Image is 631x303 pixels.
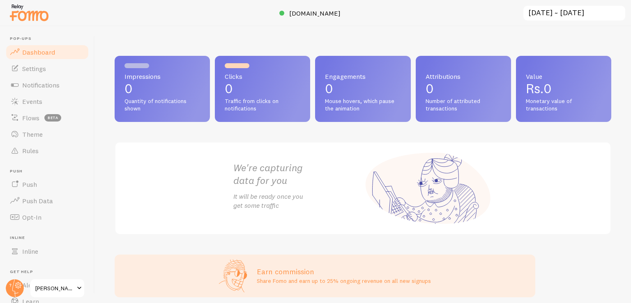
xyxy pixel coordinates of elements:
h2: We're capturing data for you [233,161,363,187]
img: fomo-relay-logo-orange.svg [9,2,50,23]
h3: Earn commission [257,267,431,276]
span: Clicks [225,73,300,80]
p: It will be ready once you get some traffic [233,192,363,211]
span: Push [10,169,90,174]
span: Number of attributed transactions [426,98,501,112]
span: Attributions [426,73,501,80]
span: Push [22,180,37,188]
a: Push [5,176,90,193]
span: Rules [22,147,39,155]
span: [PERSON_NAME] [35,283,74,293]
span: beta [44,114,61,122]
span: Get Help [10,269,90,275]
a: [PERSON_NAME] [30,278,85,298]
span: Quantity of notifications shown [124,98,200,112]
a: Push Data [5,193,90,209]
p: Share Fomo and earn up to 25% ongoing revenue on all new signups [257,277,431,285]
p: 0 [325,82,401,95]
a: Dashboard [5,44,90,60]
span: Settings [22,64,46,73]
span: Rs.0 [526,80,552,96]
a: Rules [5,142,90,159]
a: Inline [5,243,90,259]
a: Settings [5,60,90,77]
span: Engagements [325,73,401,80]
span: Mouse hovers, which pause the animation [325,98,401,112]
span: Value [526,73,601,80]
a: Opt-In [5,209,90,225]
span: Dashboard [22,48,55,56]
span: Push Data [22,197,53,205]
a: Alerts [5,277,90,293]
span: Traffic from clicks on notifications [225,98,300,112]
p: 0 [124,82,200,95]
a: Flows beta [5,110,90,126]
p: 0 [225,82,300,95]
span: Notifications [22,81,60,89]
a: Events [5,93,90,110]
span: Inline [22,247,38,255]
span: Flows [22,114,39,122]
span: Impressions [124,73,200,80]
span: Opt-In [22,213,41,221]
a: Theme [5,126,90,142]
span: Pop-ups [10,36,90,41]
a: Notifications [5,77,90,93]
p: 0 [426,82,501,95]
span: Theme [22,130,43,138]
span: Monetary value of transactions [526,98,601,112]
span: Inline [10,235,90,241]
span: Events [22,97,42,106]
